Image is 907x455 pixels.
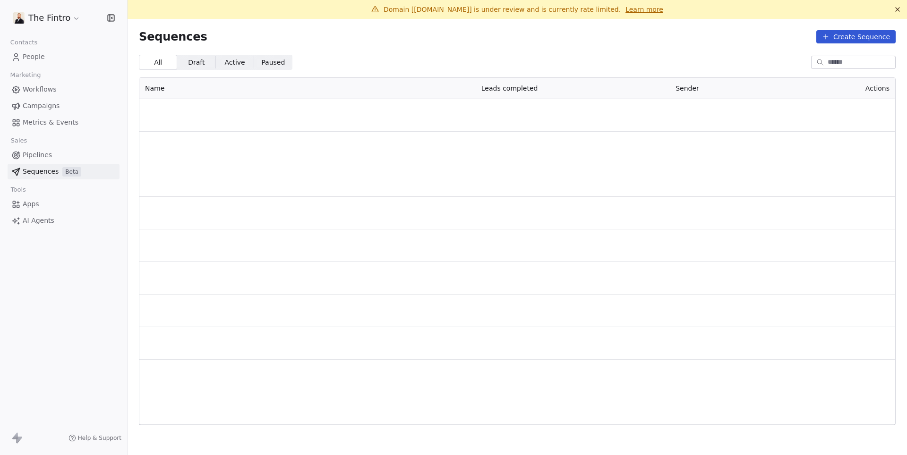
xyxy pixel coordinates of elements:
[8,213,120,228] a: AI Agents
[625,5,663,14] a: Learn more
[676,84,699,92] span: Sender
[384,6,621,13] span: Domain [[DOMAIN_NAME]] is under review and is currently rate limited.
[23,52,45,62] span: People
[23,118,78,127] span: Metrics & Events
[481,84,538,92] span: Leads completed
[23,101,60,111] span: Campaigns
[139,30,207,43] span: Sequences
[6,68,45,82] span: Marketing
[68,434,121,442] a: Help & Support
[78,434,121,442] span: Help & Support
[224,58,245,67] span: Active
[188,58,205,67] span: Draft
[7,183,30,197] span: Tools
[23,84,57,94] span: Workflows
[8,98,120,114] a: Campaigns
[8,115,120,130] a: Metrics & Events
[6,35,42,50] span: Contacts
[8,82,120,97] a: Workflows
[8,147,120,163] a: Pipelines
[8,164,120,179] a: SequencesBeta
[13,12,25,24] img: Chris%20Bowyer%201.jpg
[7,134,31,148] span: Sales
[23,150,52,160] span: Pipelines
[62,167,81,177] span: Beta
[11,10,82,26] button: The Fintro
[28,12,70,24] span: The Fintro
[865,84,890,92] span: Actions
[145,84,164,92] span: Name
[816,30,896,43] button: Create Sequence
[8,196,120,212] a: Apps
[261,58,285,67] span: Paused
[23,216,54,226] span: AI Agents
[23,199,39,209] span: Apps
[8,49,120,65] a: People
[23,167,59,177] span: Sequences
